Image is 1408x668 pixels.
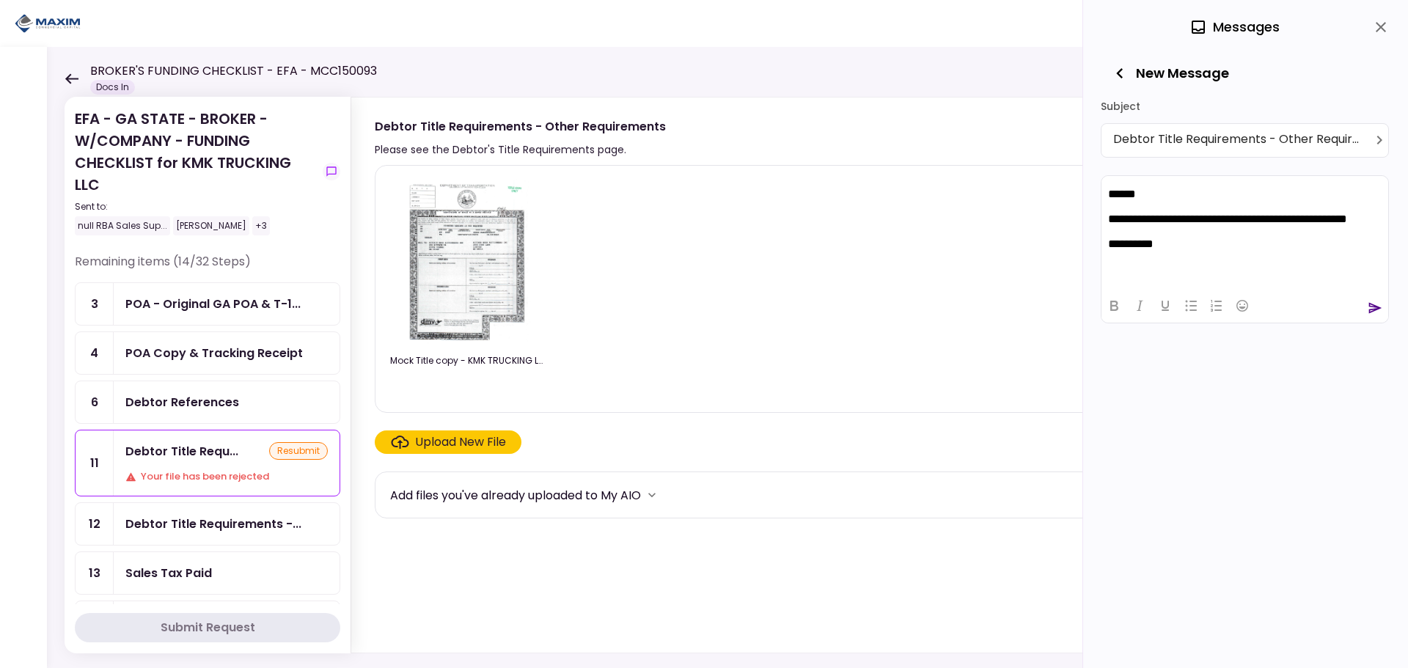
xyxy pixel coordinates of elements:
[76,283,114,325] div: 3
[75,381,340,424] a: 6Debtor References
[161,619,255,636] div: Submit Request
[90,62,377,80] h1: BROKER'S FUNDING CHECKLIST - EFA - MCC150093
[1368,301,1382,315] button: send
[390,486,641,504] div: Add files you've already uploaded to My AIO
[76,430,114,496] div: 11
[75,613,340,642] button: Submit Request
[1189,16,1280,38] div: Messages
[125,344,303,362] div: POA Copy & Tracking Receipt
[75,502,340,546] a: 12Debtor Title Requirements - Proof of IRP or Exemption
[76,332,114,374] div: 4
[641,484,663,506] button: more
[75,601,340,644] a: 14Debtor Sales Tax Treatment
[375,141,666,158] div: Please see the Debtor's Title Requirements page.
[75,551,340,595] a: 13Sales Tax Paid
[125,295,301,313] div: POA - Original GA POA & T-146 (Received in house)
[390,354,544,367] div: Mock Title copy - KMK TRUCKING LLC.pdf
[75,430,340,496] a: 11Debtor Title Requirements - Other RequirementsresubmitYour file has been rejected
[90,80,135,95] div: Docs In
[1368,15,1393,40] button: close
[75,253,340,282] div: Remaining items (14/32 Steps)
[1178,296,1203,316] button: Bullet list
[76,601,114,643] div: 14
[375,117,666,136] div: Debtor Title Requirements - Other Requirements
[76,381,114,423] div: 6
[269,442,328,460] div: resubmit
[125,442,238,460] div: Debtor Title Requirements - Other Requirements
[125,393,239,411] div: Debtor References
[415,433,506,451] div: Upload New File
[1153,296,1178,316] button: Underline
[351,97,1379,653] div: Debtor Title Requirements - Other RequirementsPlease see the Debtor's Title Requirements page.res...
[75,282,340,326] a: 3POA - Original GA POA & T-146 (Received in house)
[173,216,249,235] div: [PERSON_NAME]
[75,108,317,235] div: EFA - GA STATE - BROKER - W/COMPANY - FUNDING CHECKLIST for KMK TRUCKING LLC
[15,12,81,34] img: Partner icon
[1101,296,1126,316] button: Bold
[252,216,270,235] div: +3
[1204,296,1229,316] button: Numbered list
[1101,176,1388,288] iframe: Rich Text Area
[125,564,212,582] div: Sales Tax Paid
[375,430,521,454] span: Click here to upload the required document
[1101,54,1241,92] button: New Message
[1127,296,1152,316] button: Italic
[125,515,301,533] div: Debtor Title Requirements - Proof of IRP or Exemption
[1101,95,1389,117] div: Subject
[1113,130,1382,151] div: Debtor Title Requirements - Other Requirements
[125,469,328,484] div: Your file has been rejected
[1230,296,1255,316] button: Emojis
[76,503,114,545] div: 12
[323,163,340,180] button: show-messages
[75,200,317,213] div: Sent to:
[76,552,114,594] div: 13
[75,331,340,375] a: 4POA Copy & Tracking Receipt
[75,216,170,235] div: null RBA Sales Sup...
